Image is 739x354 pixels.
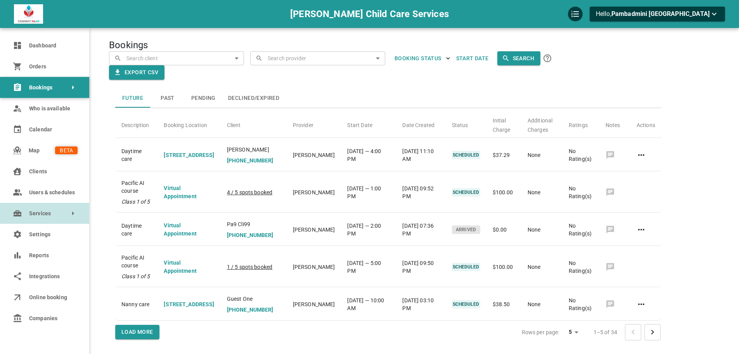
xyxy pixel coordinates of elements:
p: [PHONE_NUMBER] [227,231,280,239]
td: [DATE] — 1:00 PM [341,173,396,213]
span: $37.29 [493,152,510,158]
span: Companies [29,314,78,323]
p: SCHEDULED [452,188,480,197]
span: Pacific AI course [121,179,151,195]
td: No Rating(s) [562,214,599,246]
p: Virtual Appointment [164,259,214,275]
span: Dashboard [29,42,78,50]
p: SCHEDULED [452,263,480,271]
span: Calendar [29,126,78,134]
th: Actions [630,110,661,138]
span: Guest One [227,295,280,303]
td: [DATE] 09:52 PM [396,173,445,213]
div: QuickStart Guide [568,7,583,21]
th: Start Date [341,110,396,138]
td: None [521,248,562,287]
button: Search [497,51,540,66]
input: Search provider [266,51,380,65]
button: Hello,Pambadmini [GEOGRAPHIC_DATA] [590,7,725,21]
button: Start Date [453,51,492,66]
button: Declined/Expired [222,89,286,108]
button: Pending [185,89,222,108]
td: [DATE] 11:10 AM [396,140,445,171]
p: [PERSON_NAME] [293,226,335,234]
td: No Rating(s) [562,140,599,171]
span: Pacific AI course [121,254,151,269]
p: 1 / 5 spots booked [227,263,280,271]
th: Description [115,110,157,138]
p: ARRIVED [452,225,480,234]
td: No Rating(s) [562,248,599,287]
span: $100.00 [493,264,513,270]
td: None [521,140,562,171]
td: No Rating(s) [562,289,599,321]
button: Click the Search button to submit your search. All name/email searches are CASE SENSITIVE. To sea... [540,51,554,65]
button: Open [372,53,383,64]
p: Rows per page: [522,328,559,336]
p: Virtual Appointment [164,184,214,201]
span: Nanny care [121,300,151,308]
span: Daytime care [121,147,151,163]
p: Hello, [596,9,719,19]
td: [DATE] 03:10 PM [396,289,445,321]
button: BOOKING STATUS [391,51,453,66]
th: Notes [599,110,630,138]
input: Search client [125,51,239,65]
td: [DATE] — 4:00 PM [341,140,396,171]
p: [PERSON_NAME] [293,151,335,159]
p: [PERSON_NAME] [293,263,335,271]
button: Go to next page [644,324,661,340]
p: Virtual Appointment [164,221,214,238]
th: Ratings [562,110,599,138]
p: Class 1 of 5 [121,272,151,281]
p: [STREET_ADDRESS] [164,151,214,159]
span: Bookings [29,84,36,92]
th: Date Created [396,110,445,138]
span: $100.00 [493,189,513,195]
span: Daytime care [121,222,151,237]
span: Who is available [29,105,78,113]
span: BETA [55,146,78,155]
span: $0.00 [493,227,507,233]
td: [DATE] — 10:00 AM [341,289,396,321]
th: Provider [287,110,341,138]
span: Pambadmini [GEOGRAPHIC_DATA] [611,10,710,17]
td: No Rating(s) [562,173,599,213]
p: [PERSON_NAME] [293,300,335,309]
th: Additional Charges [521,110,562,138]
p: 4 / 5 spots booked [227,188,280,197]
span: [PERSON_NAME] [227,146,280,153]
p: [PERSON_NAME] [293,188,335,197]
h6: [PERSON_NAME] Child Care Services [290,7,449,21]
span: Clients [29,167,78,176]
td: None [521,214,562,246]
button: Load More [115,325,159,339]
th: Status [446,110,486,138]
p: [STREET_ADDRESS] [164,300,214,309]
td: [DATE] — 5:00 PM [341,248,396,287]
span: Online booking [29,293,78,302]
span: Services [29,209,36,218]
span: Settings [29,230,78,239]
th: Client [221,110,287,138]
span: Users & schedules [29,188,78,197]
span: Integrations [29,272,78,281]
td: None [521,173,562,213]
span: Orders [29,63,78,71]
span: Pa9 Cli99 [227,220,280,228]
img: company-logo [14,4,43,24]
p: SCHEDULED [452,300,480,309]
span: Reports [29,251,78,260]
td: [DATE] 07:36 PM [396,214,445,246]
p: 1–5 of 34 [594,328,617,336]
div: 5 [562,326,581,338]
th: Initial Charge [486,110,521,138]
th: Booking Location [157,110,220,138]
p: SCHEDULED [452,151,480,159]
button: Future [115,89,150,108]
td: [DATE] 09:50 PM [396,248,445,287]
span: $38.50 [493,301,510,307]
p: [PHONE_NUMBER] [227,306,280,314]
td: None [521,289,562,321]
button: Past [150,89,185,108]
